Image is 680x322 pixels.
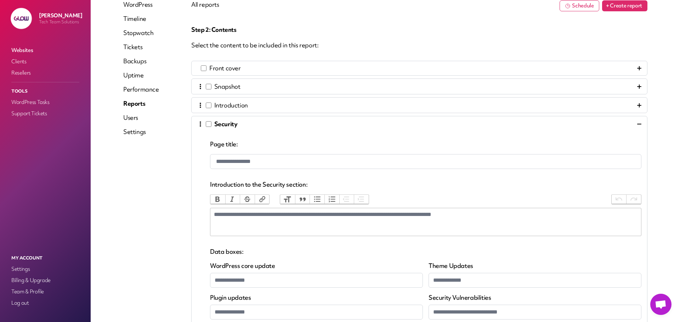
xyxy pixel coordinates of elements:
[210,262,423,270] label: WordPress core update
[626,195,641,204] button: Redo
[210,247,641,256] p: Data boxes:
[210,195,225,204] button: Bold
[10,275,81,285] a: Billing & Upgrade
[10,298,81,308] a: Log out
[429,293,641,302] label: Security Vulnerabilities
[10,253,81,263] p: My Account
[10,57,81,66] a: Clients
[10,45,81,55] a: Websites
[209,64,241,72] span: Front cover
[10,97,81,107] a: WordPress Tasks
[191,41,647,49] p: Select the content to be included in this report:
[197,100,204,110] div: ⋮
[197,119,204,129] div: ⋮
[255,195,270,204] button: Link
[310,195,324,204] button: Bullets
[650,294,671,315] a: Open chat
[324,195,339,204] button: Numbers
[123,128,159,136] a: Settings
[10,109,81,118] a: Support Tickets
[214,120,238,128] span: Security
[123,29,159,37] a: Stopwatch
[39,19,82,25] p: Tech Team Solutions
[280,195,295,204] button: Heading
[10,87,81,96] p: Tools
[210,293,423,302] label: Plugin updates
[191,25,647,34] p: Step 2: Contents
[210,180,641,189] p: Introduction to the Security section:
[123,85,159,94] a: Performance
[123,99,159,108] a: Reports
[123,113,159,122] a: Users
[612,195,627,204] button: Undo
[214,101,248,110] span: Introduction
[240,195,255,204] button: Strikethrough
[10,287,81,297] a: Team & Profile
[123,43,159,51] a: Tickets
[295,195,310,204] button: Quote
[123,57,159,65] a: Backups
[191,0,219,9] button: All reports
[225,195,240,204] button: Italic
[214,82,240,91] span: Snapshot
[197,82,204,91] div: ⋮
[123,0,159,9] a: WordPress
[354,195,369,204] button: Increase Level
[560,0,599,11] button: Schedule
[10,68,81,78] a: Resellers
[602,0,647,11] button: + Create report
[339,195,354,204] button: Decrease Level
[39,12,82,19] p: [PERSON_NAME]
[10,264,81,274] a: Settings
[429,262,641,270] label: Theme Updates
[210,140,641,148] p: Page title:
[123,14,159,23] a: Timeline
[123,71,159,80] a: Uptime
